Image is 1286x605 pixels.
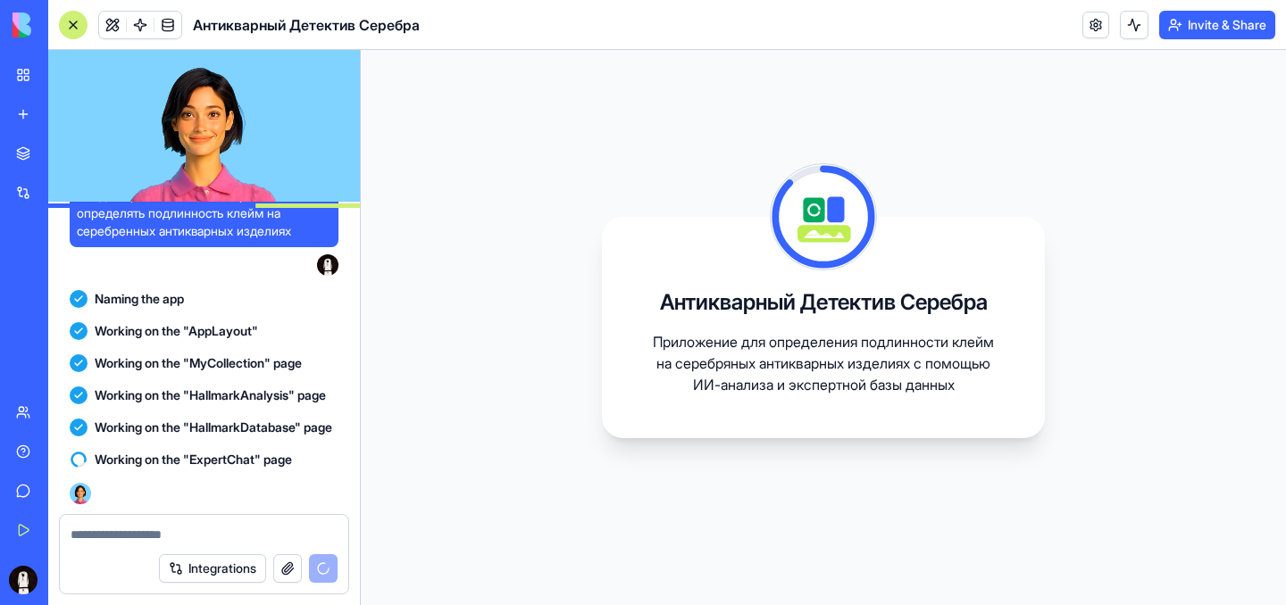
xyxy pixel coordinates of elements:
[159,554,266,583] button: Integrations
[95,354,302,372] span: Working on the "MyCollection" page
[95,290,184,308] span: Naming the app
[1159,11,1275,39] button: Invite & Share
[645,331,1002,395] p: Приложение для определения подлинности клейм на серебряных антикварных изделиях с помощью ИИ-анал...
[70,483,91,504] img: Ella_00000_wcx2te.png
[317,254,338,276] img: ACg8ocKPQF7CMxRBpxPna-tIjTLJabzQ3L3d5zTSGady62KSFRgH0d4=s96-c
[95,386,326,404] span: Working on the "HallmarkAnalysis" page
[193,14,420,36] span: Антикварный Детектив Серебра
[13,12,123,37] img: logo
[95,322,258,340] span: Working on the "AppLayout"
[77,186,331,240] span: Создай приложение, в котором можно определять подлинность клейм на серебренных антикварных изделиях
[9,566,38,594] img: ACg8ocKPQF7CMxRBpxPna-tIjTLJabzQ3L3d5zTSGady62KSFRgH0d4=s96-c
[95,419,332,436] span: Working on the "HallmarkDatabase" page
[660,288,988,317] h3: Антикварный Детектив Серебра
[95,451,292,468] span: Working on the "ExpertChat" page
